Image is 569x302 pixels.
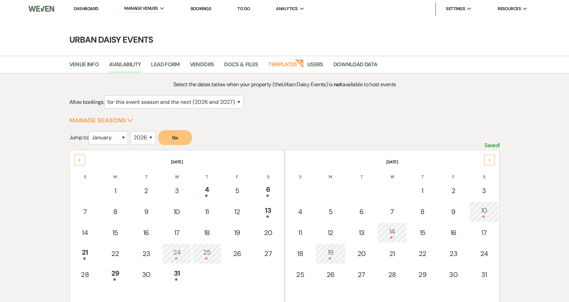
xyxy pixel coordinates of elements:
th: T [408,166,438,180]
div: 30 [442,270,465,280]
strong: New [294,59,304,68]
th: T [346,166,377,180]
div: 8 [104,207,127,217]
th: W [377,166,407,180]
div: 7 [74,207,96,217]
div: 12 [226,207,248,217]
a: Download Data [333,60,377,73]
div: 4 [196,184,218,197]
div: 24 [473,249,495,259]
a: Dashboard [74,6,98,11]
div: 8 [411,207,434,217]
img: Weven Logo [28,2,54,16]
div: 1 [104,186,127,196]
p: Saved! [484,141,500,150]
div: 15 [104,228,127,238]
div: 13 [257,205,280,218]
a: Vendors [190,60,214,73]
div: 23 [135,249,158,259]
div: 18 [196,228,218,238]
a: Bookings [191,6,212,11]
div: 30 [135,270,158,280]
div: 19 [226,228,248,238]
strong: not [334,81,342,88]
a: To Do [237,6,250,11]
th: [DATE] [286,151,499,165]
div: 7 [381,207,403,217]
div: 6 [257,184,280,197]
div: 4 [289,207,311,217]
div: 25 [289,270,311,280]
a: Templates [268,60,297,73]
div: 21 [381,249,403,259]
th: S [286,166,315,180]
div: 12 [319,228,342,238]
div: 21 [74,247,96,260]
div: 22 [411,249,434,259]
p: Select the dates below when your property (the Urban Daisy Events ) is available to host events [123,80,446,89]
div: 28 [381,270,403,280]
div: 29 [104,268,127,281]
div: 20 [257,228,280,238]
div: 31 [166,268,188,281]
div: 25 [196,247,218,260]
th: S [70,166,100,180]
div: 1 [411,186,434,196]
th: M [100,166,130,180]
div: 10 [473,205,495,218]
div: 10 [166,207,188,217]
th: W [162,166,192,180]
div: 24 [166,247,188,260]
div: 5 [319,207,342,217]
div: 15 [411,228,434,238]
th: T [131,166,161,180]
span: Resources [498,5,521,12]
th: F [438,166,468,180]
a: Users [307,60,323,73]
div: 22 [104,249,127,259]
div: 26 [319,270,342,280]
a: Lead Form [151,60,179,73]
div: 26 [226,249,248,259]
th: F [222,166,252,180]
div: 13 [350,228,373,238]
div: 20 [350,249,373,259]
div: 27 [257,249,280,259]
th: T [192,166,222,180]
button: Go [158,130,192,145]
div: 17 [473,228,495,238]
a: Venue Info [69,60,99,73]
span: Allow bookings: [69,98,104,106]
div: 16 [135,228,158,238]
div: 28 [74,270,96,280]
div: 14 [381,226,403,239]
div: 31 [473,270,495,280]
th: [DATE] [70,151,284,165]
div: 2 [442,186,465,196]
div: 9 [135,207,158,217]
div: 3 [166,186,188,196]
span: Analytics [276,5,298,12]
a: Availability [109,60,141,73]
span: Settings [446,5,465,12]
div: 16 [442,228,465,238]
th: S [469,166,499,180]
div: 9 [442,207,465,217]
div: 14 [74,228,96,238]
h4: Urban Daisy Events [41,34,528,46]
th: S [253,166,284,180]
div: 29 [411,270,434,280]
div: 3 [473,186,495,196]
div: 18 [289,249,311,259]
div: 27 [350,270,373,280]
span: Jump to: [69,134,89,141]
div: 5 [226,186,248,196]
div: 11 [289,228,311,238]
button: Manage Seasons [69,117,133,123]
div: 6 [350,207,373,217]
div: 17 [166,228,188,238]
th: M [315,166,346,180]
div: 19 [319,247,342,260]
div: 11 [196,207,218,217]
a: Docs & Files [224,60,258,73]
